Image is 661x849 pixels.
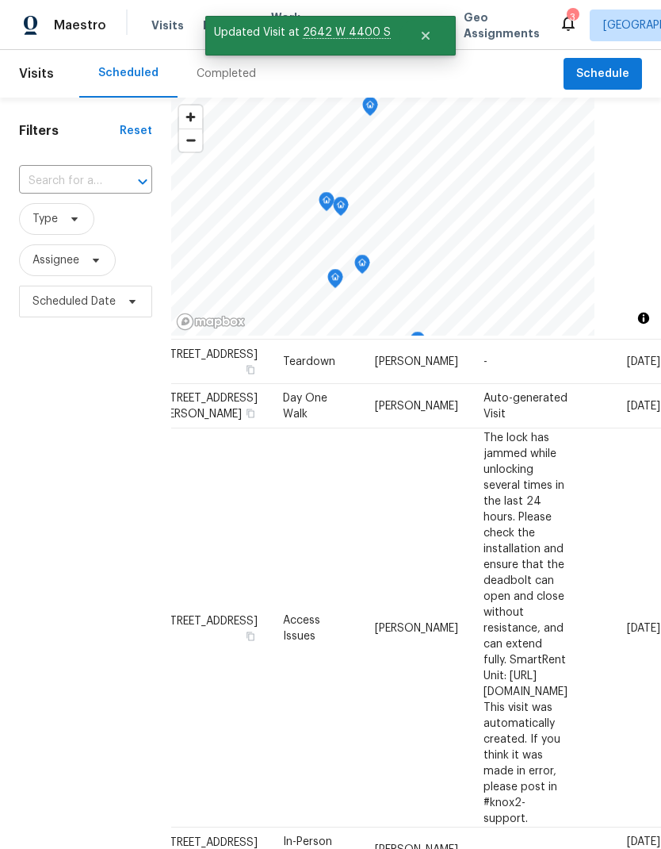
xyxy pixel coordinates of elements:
[243,406,258,421] button: Copy Address
[639,309,648,327] span: Toggle attribution
[197,66,256,82] div: Completed
[327,269,343,294] div: Map marker
[19,123,120,139] h1: Filters
[179,106,202,129] button: Zoom in
[176,313,246,331] a: Mapbox homepage
[627,356,660,367] span: [DATE]
[32,252,79,268] span: Assignee
[283,393,327,420] span: Day One Walk
[159,615,258,626] span: [STREET_ADDRESS]
[132,171,154,193] button: Open
[271,10,311,41] span: Work Orders
[171,98,594,336] canvas: Map
[159,393,258,420] span: [STREET_ADDRESS][PERSON_NAME]
[205,16,399,49] span: Updated Visit at
[375,622,458,633] span: [PERSON_NAME]
[464,10,540,41] span: Geo Assignments
[98,65,159,81] div: Scheduled
[375,356,458,367] span: [PERSON_NAME]
[399,20,452,52] button: Close
[362,97,378,121] div: Map marker
[32,211,58,227] span: Type
[576,64,629,84] span: Schedule
[627,401,660,412] span: [DATE]
[179,129,202,152] span: Zoom out
[319,192,334,217] div: Map marker
[354,255,370,279] div: Map marker
[243,628,258,643] button: Copy Address
[567,10,578,25] div: 3
[283,356,335,367] span: Teardown
[410,332,426,356] div: Map marker
[634,309,653,328] button: Toggle attribution
[375,401,458,412] span: [PERSON_NAME]
[483,356,487,367] span: -
[483,393,567,420] span: Auto-generated Visit
[483,432,567,824] span: The lock has jammed while unlocking several times in the last 24 hours. Please check the installa...
[32,294,116,309] span: Scheduled Date
[120,123,152,139] div: Reset
[159,837,258,848] span: [STREET_ADDRESS]
[151,17,184,33] span: Visits
[627,622,660,633] span: [DATE]
[54,17,106,33] span: Maestro
[333,197,349,221] div: Map marker
[179,129,202,152] button: Zoom out
[243,363,258,377] button: Copy Address
[19,56,54,91] span: Visits
[159,349,258,360] span: [STREET_ADDRESS]
[19,169,108,194] input: Search for an address...
[564,58,642,90] button: Schedule
[203,17,252,33] span: Projects
[283,614,320,641] span: Access Issues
